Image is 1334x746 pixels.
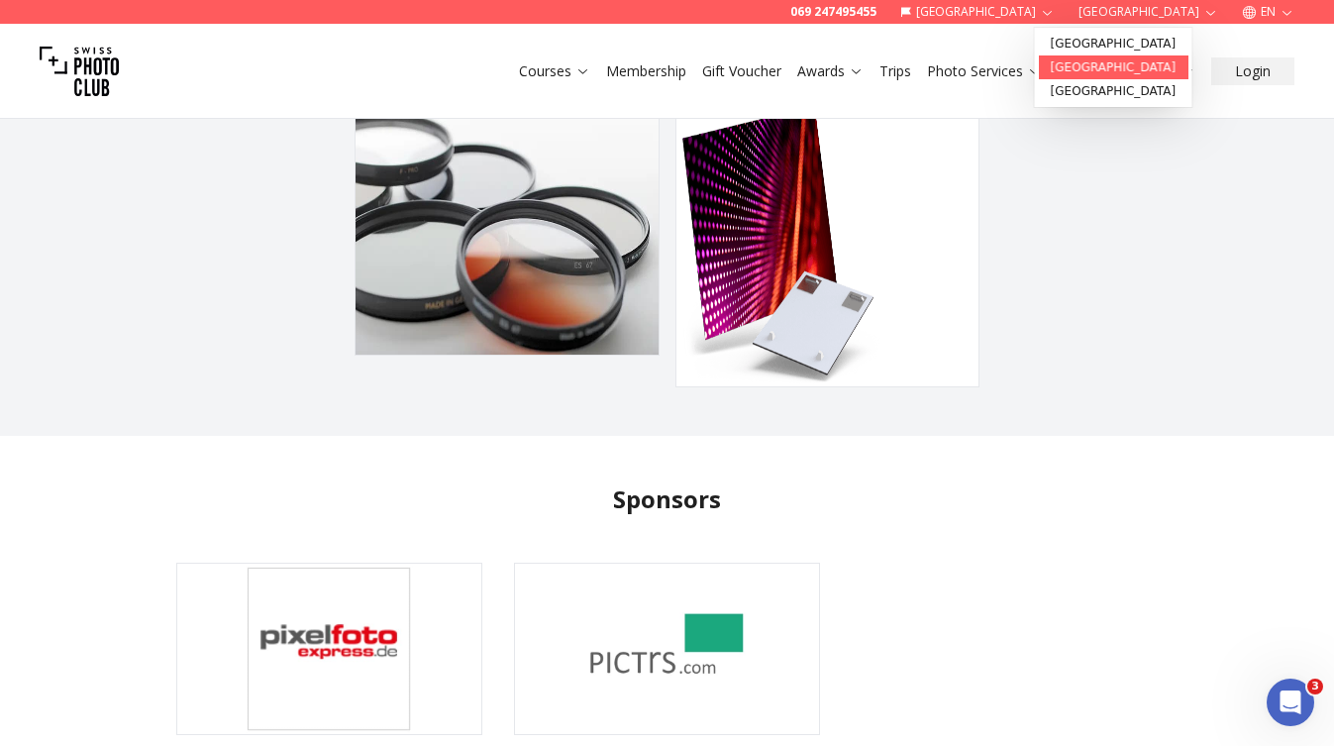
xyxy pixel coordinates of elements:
div: [GEOGRAPHIC_DATA] [1035,28,1192,107]
button: Login [1211,57,1294,85]
button: Trips [872,57,919,85]
button: Membership [598,57,694,85]
button: Gift Voucher [694,57,789,85]
button: Photo Services [919,57,1050,85]
h2: Sponsors [613,483,721,515]
button: Courses [511,57,598,85]
a: [GEOGRAPHIC_DATA] [1039,79,1188,103]
a: Awards [797,61,864,81]
a: Membership [606,61,686,81]
img: Public Voting: NiSi Filter Gutschein [356,53,658,355]
a: Courses [519,61,590,81]
a: [GEOGRAPHIC_DATA] [1039,32,1188,55]
img: Pictrs - Onlineshops für Fotografen [515,564,819,734]
a: 069 247495455 [790,4,876,20]
a: Gift Voucher [702,61,781,81]
a: Photo Services [927,61,1042,81]
img: Swiss photo club [40,32,119,111]
a: Trips [879,61,911,81]
iframe: Intercom live chat [1267,679,1314,726]
button: Awards [789,57,872,85]
img: Public Voting: PixelfotoExpress Gutschein für Fotodrucke [676,84,978,386]
a: [GEOGRAPHIC_DATA] [1039,55,1188,79]
span: 3 [1307,679,1323,694]
img: PixelfotoExpress [177,564,481,734]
